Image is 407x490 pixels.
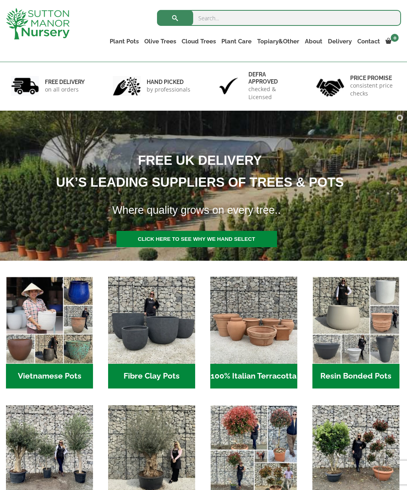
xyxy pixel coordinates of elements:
a: Delivery [325,36,355,47]
h2: Vietnamese Pots [6,364,93,388]
img: Home - 1B137C32 8D99 4B1A AA2F 25D5E514E47D 1 105 c [210,277,297,364]
a: Cloud Trees [179,36,219,47]
span: 0 [391,34,399,42]
p: consistent price checks [350,82,396,98]
h2: Fibre Clay Pots [108,364,195,388]
h6: Defra approved [248,71,294,85]
h2: 100% Italian Terracotta [210,364,297,388]
a: Plant Pots [107,36,141,47]
img: Home - 6E921A5B 9E2F 4B13 AB99 4EF601C89C59 1 105 c [6,277,93,364]
h6: hand picked [147,78,190,86]
img: 1.jpg [11,76,39,96]
img: Home - 67232D1B A461 444F B0F6 BDEDC2C7E10B 1 105 c [312,277,399,364]
a: Visit product category 100% Italian Terracotta [210,277,297,388]
p: on all orders [45,86,85,94]
a: Visit product category Vietnamese Pots [6,277,93,388]
img: logo [6,8,70,39]
a: Olive Trees [141,36,179,47]
input: Search... [157,10,401,26]
a: 0 [383,36,401,47]
img: Home - 8194B7A3 2818 4562 B9DD 4EBD5DC21C71 1 105 c 1 [108,277,195,364]
h6: FREE DELIVERY [45,78,85,86]
a: About [302,36,325,47]
a: Visit product category Fibre Clay Pots [108,277,195,388]
a: Visit product category Resin Bonded Pots [312,277,399,388]
h6: Price promise [350,74,396,82]
p: checked & Licensed [248,85,294,101]
img: 2.jpg [113,76,141,96]
a: Plant Care [219,36,254,47]
img: 3.jpg [215,76,242,96]
a: Contact [355,36,383,47]
img: 4.jpg [316,74,344,98]
p: by professionals [147,86,190,94]
h2: Resin Bonded Pots [312,364,399,388]
a: Topiary&Other [254,36,302,47]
